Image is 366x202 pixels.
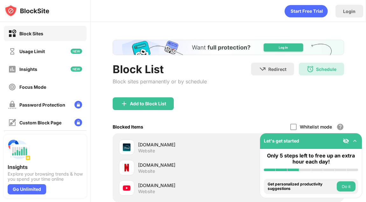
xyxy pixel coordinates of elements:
img: eye-not-visible.svg [343,138,349,144]
img: customize-block-page-off.svg [8,119,16,127]
div: Schedule [316,66,336,72]
img: push-insights.svg [8,138,31,161]
div: Whitelist mode [300,124,332,129]
img: omni-setup-toggle.svg [352,138,358,144]
iframe: Banner [113,40,344,55]
div: Explore your browsing trends & how you spend your time online [8,171,83,182]
div: Focus Mode [19,84,46,90]
div: Block Sites [19,31,43,36]
div: Insights [8,164,83,170]
img: new-icon.svg [71,49,82,54]
div: Block List [113,63,207,76]
img: block-on.svg [8,30,16,38]
div: Block sites permanently or by schedule [113,78,207,85]
button: Do it [337,181,355,192]
div: Let's get started [264,138,299,143]
div: Redirect [268,66,286,72]
img: lock-menu.svg [74,119,82,126]
div: Website [138,148,155,154]
img: favicons [123,184,130,192]
img: favicons [123,164,130,171]
img: password-protection-off.svg [8,101,16,109]
div: [DOMAIN_NAME] [138,141,229,148]
img: time-usage-off.svg [8,47,16,55]
img: lock-menu.svg [74,101,82,108]
img: favicons [123,143,130,151]
div: animation [285,5,328,17]
div: Usage Limit [19,49,45,54]
div: Login [343,9,355,14]
div: Insights [19,66,37,72]
div: Get personalized productivity suggestions [268,182,335,191]
div: Only 5 steps left to free up an extra hour each day! [264,153,358,165]
img: insights-off.svg [8,65,16,73]
div: Custom Block Page [19,120,61,125]
div: Blocked Items [113,124,143,129]
img: new-icon.svg [71,66,82,72]
div: Go Unlimited [8,184,46,194]
div: Website [138,168,155,174]
div: Website [138,189,155,194]
div: [DOMAIN_NAME] [138,162,229,168]
img: focus-off.svg [8,83,16,91]
div: Add to Block List [130,101,166,106]
div: Password Protection [19,102,65,108]
img: logo-blocksite.svg [4,4,49,17]
div: [DOMAIN_NAME] [138,182,229,189]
